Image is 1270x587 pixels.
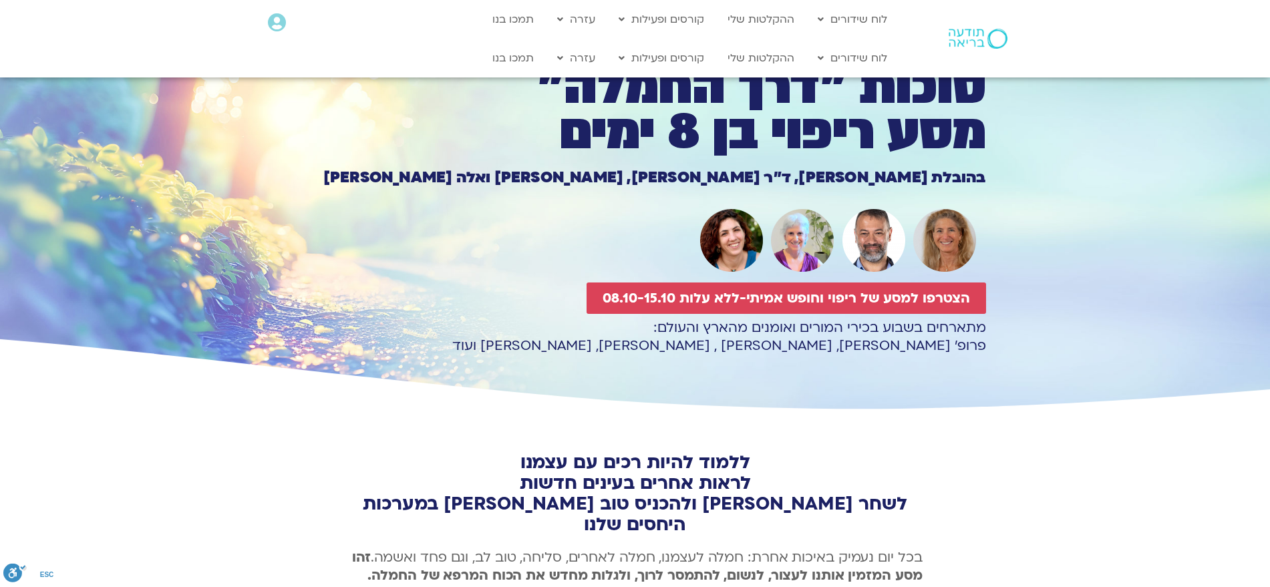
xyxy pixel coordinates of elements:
[811,7,894,32] a: לוח שידורים
[285,65,986,156] h1: סוכות ״דרך החמלה״ מסע ריפוי בן 8 ימים
[348,452,923,535] h2: ללמוד להיות רכים עם עצמנו לראות אחרים בעינים חדשות לשחר [PERSON_NAME] ולהכניס טוב [PERSON_NAME] ב...
[811,45,894,71] a: לוח שידורים
[603,290,970,306] span: הצטרפו למסע של ריפוי וחופש אמיתי-ללא עלות 08.10-15.10
[486,7,540,32] a: תמכו בנו
[612,7,711,32] a: קורסים ופעילות
[721,7,801,32] a: ההקלטות שלי
[285,319,986,355] p: מתארחים בשבוע בכירי המורים ואומנים מהארץ והעולם: פרופ׳ [PERSON_NAME], [PERSON_NAME] , [PERSON_NAM...
[721,45,801,71] a: ההקלטות שלי
[587,282,986,314] a: הצטרפו למסע של ריפוי וחופש אמיתי-ללא עלות 08.10-15.10
[550,7,602,32] a: עזרה
[285,170,986,185] h1: בהובלת [PERSON_NAME], ד״ר [PERSON_NAME], [PERSON_NAME] ואלה [PERSON_NAME]
[612,45,711,71] a: קורסים ופעילות
[486,45,540,71] a: תמכו בנו
[949,29,1007,49] img: תודעה בריאה
[550,45,602,71] a: עזרה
